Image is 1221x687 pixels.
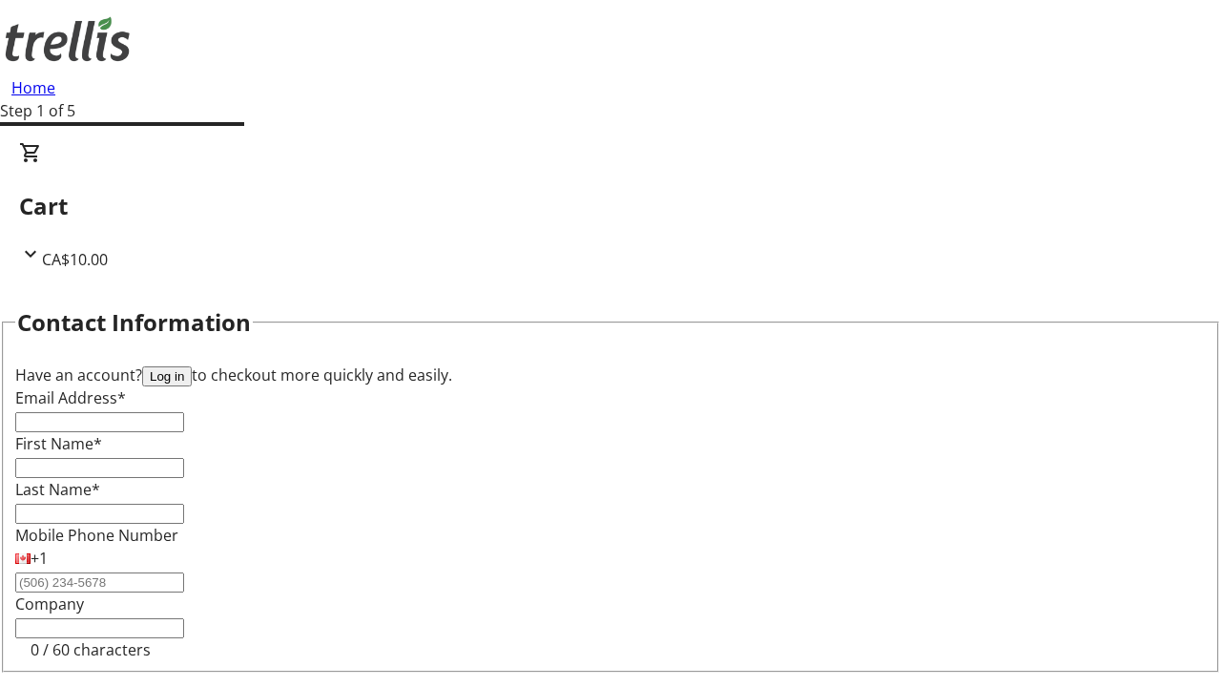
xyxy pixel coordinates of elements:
label: Company [15,593,84,614]
tr-character-limit: 0 / 60 characters [31,639,151,660]
input: (506) 234-5678 [15,572,184,593]
label: First Name* [15,433,102,454]
h2: Cart [19,189,1202,223]
label: Email Address* [15,387,126,408]
span: CA$10.00 [42,249,108,270]
label: Last Name* [15,479,100,500]
button: Log in [142,366,192,386]
label: Mobile Phone Number [15,525,178,546]
div: Have an account? to checkout more quickly and easily. [15,364,1206,386]
div: CartCA$10.00 [19,141,1202,271]
h2: Contact Information [17,305,251,340]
